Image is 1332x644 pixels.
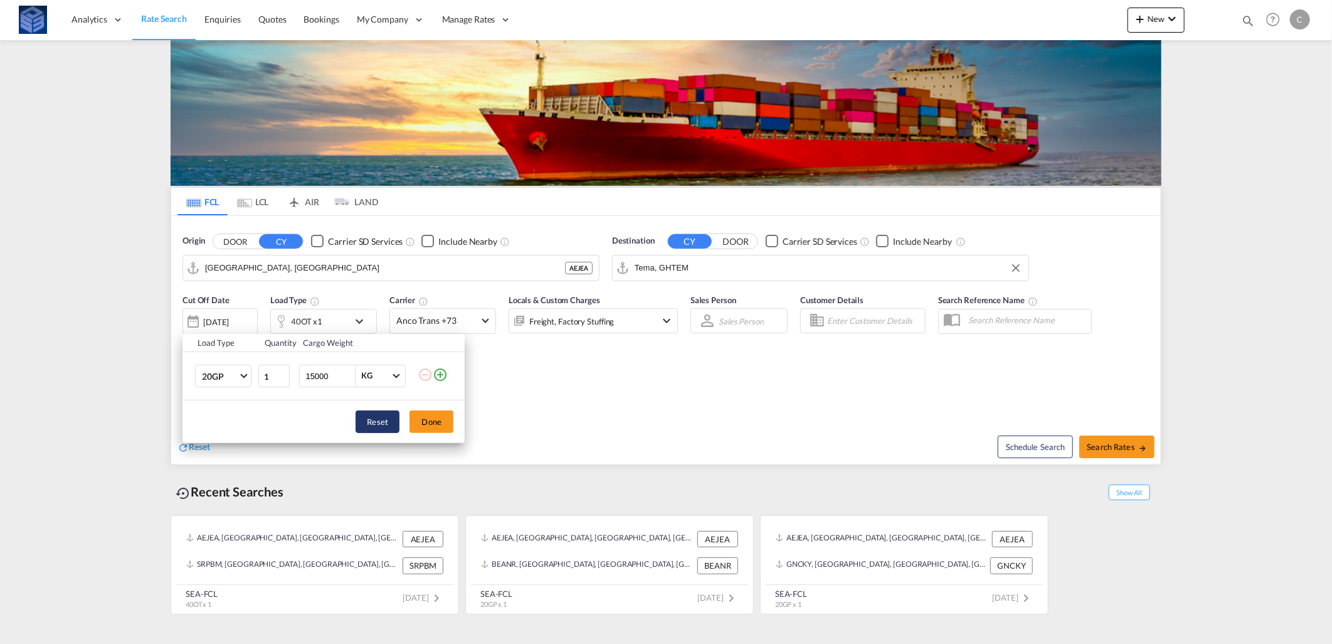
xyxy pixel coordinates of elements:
[182,334,257,352] th: Load Type
[258,365,290,387] input: Qty
[410,411,453,433] button: Done
[202,370,238,383] span: 20GP
[257,334,296,352] th: Quantity
[304,337,410,348] div: Cargo Weight
[418,367,433,382] md-icon: icon-minus-circle-outline
[433,367,448,382] md-icon: icon-plus-circle-outline
[356,411,399,433] button: Reset
[195,365,251,387] md-select: Choose: 20GP
[305,365,355,387] input: Enter Weight
[362,370,373,380] div: KG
